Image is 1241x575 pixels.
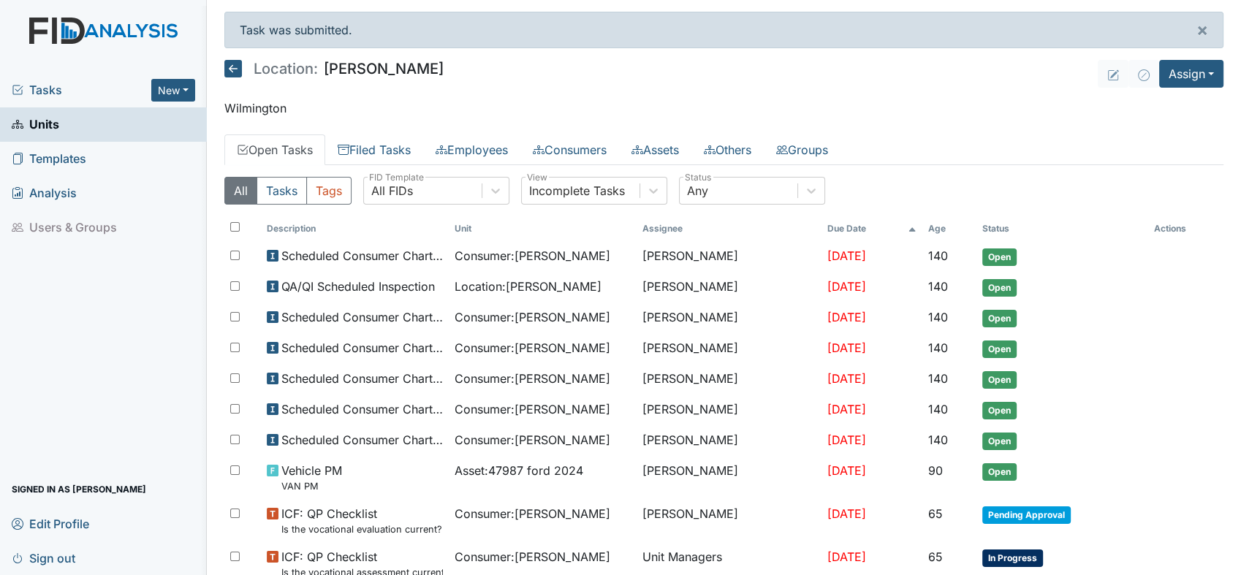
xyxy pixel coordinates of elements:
[1148,216,1221,241] th: Actions
[151,79,195,102] button: New
[281,479,342,493] small: VAN PM
[827,371,865,386] span: [DATE]
[257,177,307,205] button: Tasks
[982,371,1017,389] span: Open
[619,134,691,165] a: Assets
[982,549,1043,567] span: In Progress
[637,241,821,272] td: [PERSON_NAME]
[254,61,318,76] span: Location:
[928,506,943,521] span: 65
[455,278,601,295] span: Location : [PERSON_NAME]
[325,134,423,165] a: Filed Tasks
[687,182,708,199] div: Any
[529,182,625,199] div: Incomplete Tasks
[455,548,610,566] span: Consumer : [PERSON_NAME]
[982,463,1017,481] span: Open
[827,279,865,294] span: [DATE]
[281,278,435,295] span: QA/QI Scheduled Inspection
[827,402,865,416] span: [DATE]
[1182,12,1223,47] button: ×
[928,402,948,416] span: 140
[423,134,520,165] a: Employees
[455,308,610,326] span: Consumer : [PERSON_NAME]
[224,60,444,77] h5: [PERSON_NAME]
[637,499,821,542] td: [PERSON_NAME]
[281,247,443,264] span: Scheduled Consumer Chart Review
[520,134,619,165] a: Consumers
[827,549,865,564] span: [DATE]
[224,177,257,205] button: All
[764,134,840,165] a: Groups
[928,340,948,355] span: 140
[928,310,948,324] span: 140
[449,216,637,241] th: Toggle SortBy
[928,549,943,564] span: 65
[1159,60,1223,88] button: Assign
[827,506,865,521] span: [DATE]
[455,400,610,418] span: Consumer : [PERSON_NAME]
[637,395,821,425] td: [PERSON_NAME]
[928,248,948,263] span: 140
[982,279,1017,297] span: Open
[637,216,821,241] th: Assignee
[261,216,449,241] th: Toggle SortBy
[12,478,146,500] span: Signed in as [PERSON_NAME]
[281,339,443,357] span: Scheduled Consumer Chart Review
[928,279,948,294] span: 140
[230,222,240,232] input: Toggle All Rows Selected
[281,462,342,493] span: Vehicle PM VAN PM
[281,308,443,326] span: Scheduled Consumer Chart Review
[1196,19,1208,40] span: ×
[281,505,443,536] span: ICF: QP Checklist Is the vocational evaluation current? (document the date in the comment section)
[982,340,1017,358] span: Open
[982,248,1017,266] span: Open
[637,302,821,333] td: [PERSON_NAME]
[281,522,443,536] small: Is the vocational evaluation current? (document the date in the comment section)
[455,431,610,449] span: Consumer : [PERSON_NAME]
[224,12,1223,48] div: Task was submitted.
[982,402,1017,419] span: Open
[12,547,75,569] span: Sign out
[12,148,86,170] span: Templates
[12,182,77,205] span: Analysis
[928,433,948,447] span: 140
[976,216,1148,241] th: Toggle SortBy
[827,248,865,263] span: [DATE]
[224,177,352,205] div: Type filter
[821,216,922,241] th: Toggle SortBy
[827,463,865,478] span: [DATE]
[281,400,443,418] span: Scheduled Consumer Chart Review
[982,433,1017,450] span: Open
[637,456,821,499] td: [PERSON_NAME]
[928,463,943,478] span: 90
[691,134,764,165] a: Others
[455,505,610,522] span: Consumer : [PERSON_NAME]
[12,113,59,136] span: Units
[827,310,865,324] span: [DATE]
[281,370,443,387] span: Scheduled Consumer Chart Review
[306,177,352,205] button: Tags
[371,182,413,199] div: All FIDs
[827,340,865,355] span: [DATE]
[455,247,610,264] span: Consumer : [PERSON_NAME]
[982,310,1017,327] span: Open
[224,134,325,165] a: Open Tasks
[281,431,443,449] span: Scheduled Consumer Chart Review
[455,339,610,357] span: Consumer : [PERSON_NAME]
[928,371,948,386] span: 140
[637,272,821,302] td: [PERSON_NAME]
[827,433,865,447] span: [DATE]
[922,216,976,241] th: Toggle SortBy
[637,333,821,364] td: [PERSON_NAME]
[224,99,1223,117] p: Wilmington
[455,370,610,387] span: Consumer : [PERSON_NAME]
[982,506,1071,524] span: Pending Approval
[455,462,583,479] span: Asset : 47987 ford 2024
[12,81,151,99] a: Tasks
[637,425,821,456] td: [PERSON_NAME]
[12,512,89,535] span: Edit Profile
[637,364,821,395] td: [PERSON_NAME]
